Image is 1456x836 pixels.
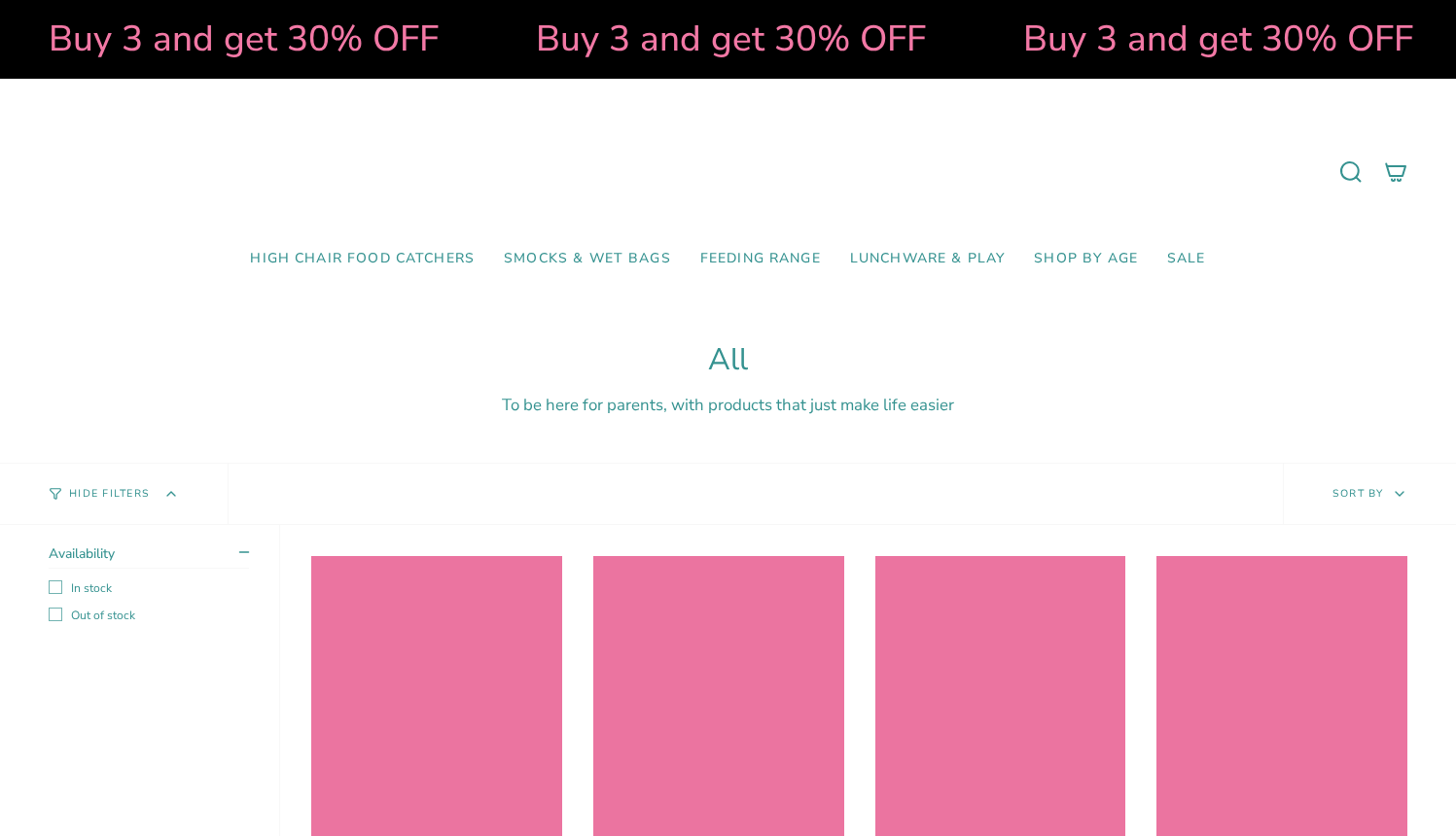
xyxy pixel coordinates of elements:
span: Smocks & Wet Bags [504,251,671,267]
strong: Buy 3 and get 30% OFF [944,15,1334,63]
a: Smocks & Wet Bags [489,236,686,282]
span: Hide Filters [69,489,150,500]
span: Shop by Age [1034,251,1138,267]
a: High Chair Food Catchers [235,236,489,282]
span: Lunchware & Play [850,251,1005,267]
a: Mumma’s Little Helpers [560,108,896,236]
label: In stock [49,580,249,596]
strong: Buy 3 and get 30% OFF [457,15,847,63]
span: To be here for parents, with products that just make life easier [502,394,954,416]
span: High Chair Food Catchers [250,251,475,267]
h1: All [49,342,1407,378]
a: Lunchware & Play [835,236,1019,282]
a: Shop by Age [1019,236,1153,282]
span: Availability [49,544,115,563]
a: SALE [1153,236,1221,282]
a: Feeding Range [686,236,835,282]
summary: Availability [49,544,249,569]
span: Feeding Range [700,251,821,267]
span: SALE [1167,251,1206,267]
label: Out of stock [49,608,249,623]
span: Sort by [1332,486,1384,501]
button: Sort by [1283,464,1456,524]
